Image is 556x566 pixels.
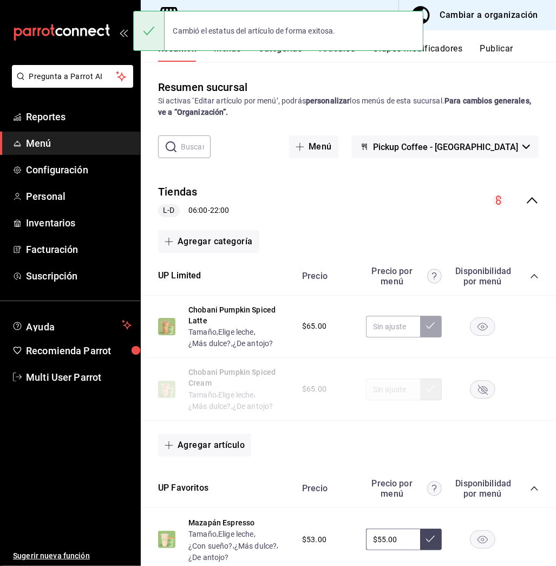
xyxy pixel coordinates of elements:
[291,271,361,281] div: Precio
[351,135,539,158] button: Pickup Coffee - [GEOGRAPHIC_DATA]
[188,529,217,539] button: Tamaño
[8,79,133,90] a: Pregunta a Parrot AI
[302,534,326,545] span: $53.00
[188,304,291,326] button: Chobani Pumpkin Spiced Latte
[158,204,229,217] div: 06:00 - 22:00
[26,189,132,204] span: Personal
[188,552,229,563] button: ¿De antojo?
[26,216,132,230] span: Inventarios
[455,478,509,499] div: Disponibilidad por menú
[218,529,254,539] button: Elige leche
[158,434,251,457] button: Agregar artículo
[188,528,291,563] div: , , , ,
[159,205,179,216] span: L-D
[29,71,116,82] span: Pregunta a Parrot AI
[119,28,128,37] button: open_drawer_menu
[158,270,201,282] button: UP Limited
[26,269,132,283] span: Suscripción
[26,318,117,331] span: Ayuda
[158,230,259,253] button: Agregar categoría
[26,162,132,177] span: Configuración
[302,321,326,332] span: $65.00
[530,272,539,281] button: collapse-category-row
[13,550,132,562] span: Sugerir nueva función
[26,109,132,124] span: Reportes
[26,242,132,257] span: Facturación
[158,79,247,95] div: Resumen sucursal
[289,135,338,158] button: Menú
[141,175,556,226] div: collapse-menu-row
[188,326,291,349] div: , , ,
[165,19,344,43] div: Cambió el estatus del artículo de forma exitosa.
[234,541,277,551] button: ¿Más dulce?
[12,65,133,88] button: Pregunta a Parrot AI
[188,338,231,349] button: ¿Más dulce?
[158,531,175,548] img: Preview
[158,184,198,200] button: Tiendas
[158,95,539,118] div: Si activas ‘Editar artículo por menú’, podrás los menús de esta sucursal.
[366,316,420,337] input: Sin ajuste
[188,517,254,528] button: Mazapán Espresso
[218,327,254,337] button: Elige leche
[530,484,539,493] button: collapse-category-row
[188,327,217,337] button: Tamaño
[158,482,208,495] button: UP Favoritos
[181,136,211,158] input: Buscar menú
[306,96,350,105] strong: personalizar
[366,529,420,550] input: Sin ajuste
[455,266,509,287] div: Disponibilidad por menú
[158,318,175,335] img: Preview
[366,266,442,287] div: Precio por menú
[291,483,361,493] div: Precio
[366,478,442,499] div: Precio por menú
[26,370,132,385] span: Multi User Parrot
[480,43,513,62] button: Publicar
[188,541,233,551] button: ¿Con sueño?
[440,8,538,23] div: Cambiar a organización
[373,142,518,152] span: Pickup Coffee - [GEOGRAPHIC_DATA]
[26,343,132,358] span: Recomienda Parrot
[26,136,132,151] span: Menú
[233,338,273,349] button: ¿De antojo?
